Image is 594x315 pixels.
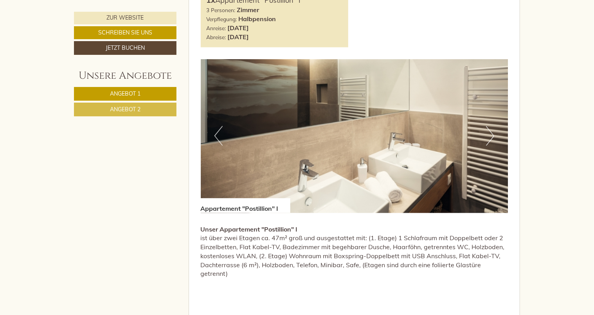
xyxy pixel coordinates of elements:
[207,7,236,13] small: 3 Personen:
[207,34,226,40] small: Abreise:
[228,33,249,41] b: [DATE]
[207,25,226,31] small: Anreise:
[201,59,508,213] img: image
[201,225,298,233] strong: Unser Appartement "Postillion" I
[228,24,249,32] b: [DATE]
[486,126,494,146] button: Next
[74,69,176,83] div: Unsere Angebote
[74,12,176,24] a: Zur Website
[207,16,237,22] small: Verpflegung:
[74,41,176,55] a: Jetzt buchen
[74,26,176,39] a: Schreiben Sie uns
[110,106,140,113] span: Angebot 2
[214,126,223,146] button: Previous
[201,198,290,213] div: Appartement "Postillion" I
[239,15,276,23] b: Halbpension
[237,6,259,14] b: Zimmer
[201,225,508,279] p: ist über zwei Etagen ca. 47m² groß und ausgestattet mit: (1. Etage) 1 Schlafraum mit Doppelbett o...
[110,90,140,97] span: Angebot 1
